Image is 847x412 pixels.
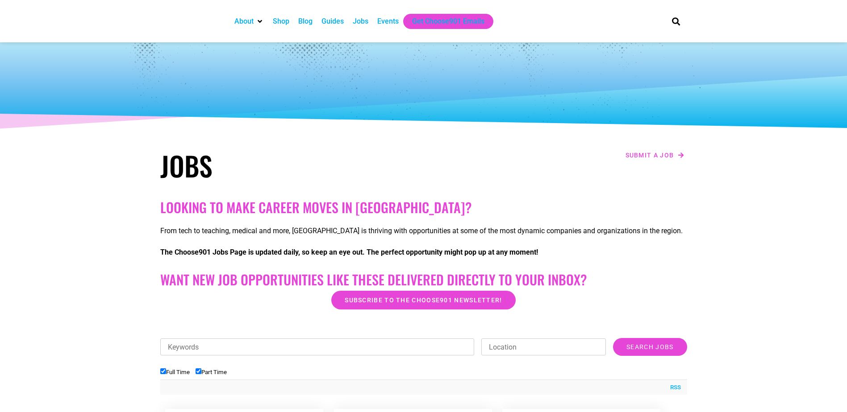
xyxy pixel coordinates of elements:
[230,14,657,29] nav: Main nav
[273,16,289,27] a: Shop
[160,149,419,181] h1: Jobs
[666,383,681,392] a: RSS
[623,149,687,161] a: Submit a job
[668,14,683,29] div: Search
[160,226,687,236] p: From tech to teaching, medical and more, [GEOGRAPHIC_DATA] is thriving with opportunities at some...
[321,16,344,27] a: Guides
[331,291,515,309] a: Subscribe to the Choose901 newsletter!
[160,272,687,288] h2: Want New Job Opportunities like these Delivered Directly to your Inbox?
[377,16,399,27] a: Events
[481,338,606,355] input: Location
[160,248,538,256] strong: The Choose901 Jobs Page is updated daily, so keep an eye out. The perfect opportunity might pop u...
[160,199,687,215] h2: Looking to make career moves in [GEOGRAPHIC_DATA]?
[345,297,502,303] span: Subscribe to the Choose901 newsletter!
[353,16,368,27] a: Jobs
[196,368,201,374] input: Part Time
[234,16,254,27] a: About
[412,16,484,27] a: Get Choose901 Emails
[613,338,687,356] input: Search Jobs
[196,369,227,375] label: Part Time
[160,368,166,374] input: Full Time
[626,152,674,158] span: Submit a job
[160,338,475,355] input: Keywords
[160,369,190,375] label: Full Time
[298,16,313,27] a: Blog
[230,14,268,29] div: About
